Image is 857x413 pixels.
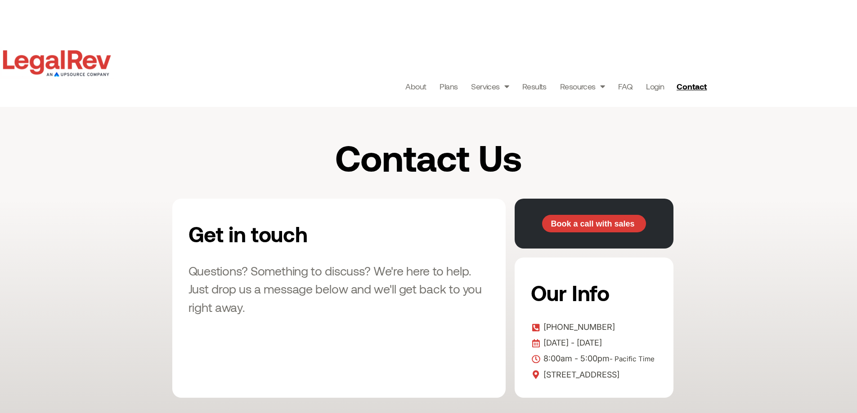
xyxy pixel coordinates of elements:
h3: Questions? Something to discuss? We're here to help. Just drop us a message below and we'll get b... [188,262,489,316]
a: Contact [673,79,713,93]
h2: Get in touch [188,215,399,253]
span: [PHONE_NUMBER] [541,320,615,334]
span: Book a call with sales [551,220,634,228]
h2: Our Info [531,274,655,311]
a: Services [471,80,509,93]
a: Results [522,80,547,93]
a: About [405,80,426,93]
h1: Contact Us [249,138,608,176]
a: Book a call with sales [542,215,646,233]
span: [DATE] - [DATE] [541,336,602,350]
span: 8:00am - 5:00pm [541,352,655,366]
nav: Menu [405,80,664,93]
a: FAQ [618,80,633,93]
a: Login [646,80,664,93]
a: Resources [560,80,605,93]
a: [PHONE_NUMBER] [531,320,657,334]
span: - Pacific Time [610,355,655,363]
span: Contact [677,82,707,90]
a: Plans [440,80,458,93]
span: [STREET_ADDRESS] [541,368,619,382]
